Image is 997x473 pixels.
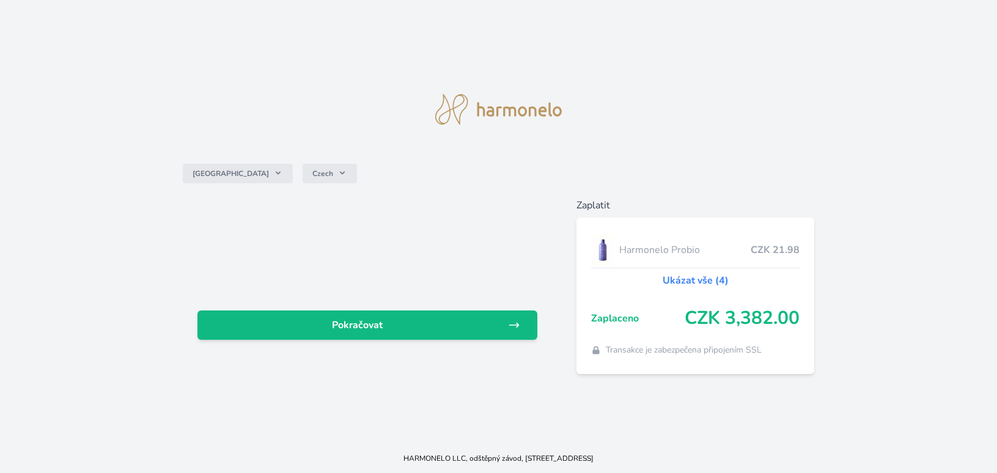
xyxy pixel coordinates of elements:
[606,344,762,356] span: Transakce je zabezpečena připojením SSL
[591,311,685,326] span: Zaplaceno
[193,169,269,178] span: [GEOGRAPHIC_DATA]
[183,164,293,183] button: [GEOGRAPHIC_DATA]
[751,243,800,257] span: CZK 21.98
[663,273,729,288] a: Ukázat vše (4)
[591,235,614,265] img: CLEAN_PROBIO_se_stinem_x-lo.jpg
[197,310,537,340] a: Pokračovat
[576,198,815,213] h6: Zaplatit
[207,318,508,332] span: Pokračovat
[312,169,333,178] span: Czech
[303,164,357,183] button: Czech
[685,307,800,329] span: CZK 3,382.00
[619,243,751,257] span: Harmonelo Probio
[435,94,562,125] img: logo.svg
